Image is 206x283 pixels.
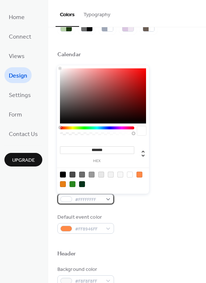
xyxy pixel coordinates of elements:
[12,157,35,164] span: Upgrade
[108,172,114,178] div: rgb(243, 243, 243)
[4,28,36,44] a: Connect
[4,87,35,103] a: Settings
[4,48,29,64] a: Views
[136,172,142,178] div: rgb(255, 137, 70)
[70,172,75,178] div: rgb(74, 74, 74)
[4,67,32,83] a: Design
[60,181,66,187] div: rgb(231, 126, 20)
[70,181,75,187] div: rgb(41, 136, 31)
[89,172,95,178] div: rgb(153, 153, 153)
[9,70,27,82] span: Design
[57,250,76,258] div: Header
[4,126,42,141] a: Contact Us
[75,196,102,204] span: #FFFFFFFF
[4,106,26,122] a: Form
[79,181,85,187] div: rgb(4, 51, 26)
[60,172,66,178] div: rgb(0, 0, 0)
[75,225,102,233] span: #FF8946FF
[4,153,42,166] button: Upgrade
[4,9,29,25] a: Home
[98,172,104,178] div: rgb(231, 231, 231)
[57,51,81,59] div: Calendar
[79,172,85,178] div: rgb(108, 108, 108)
[117,172,123,178] div: rgb(248, 248, 248)
[9,129,38,140] span: Contact Us
[127,172,133,178] div: rgb(255, 255, 255)
[9,31,31,43] span: Connect
[9,109,22,121] span: Form
[57,214,113,221] div: Default event color
[9,51,25,62] span: Views
[57,266,113,273] div: Background color
[60,159,134,163] label: hex
[9,12,25,23] span: Home
[9,90,31,101] span: Settings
